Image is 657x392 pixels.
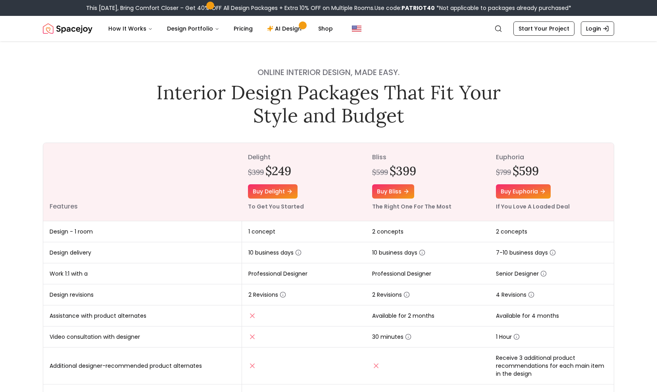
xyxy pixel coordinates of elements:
a: Login [581,21,614,36]
p: bliss [372,153,484,162]
button: How It Works [102,21,159,37]
span: 7-10 business days [496,249,556,257]
span: Professional Designer [248,270,307,278]
span: 30 minutes [372,333,411,341]
h1: Interior Design Packages That Fit Your Style and Budget [151,81,506,127]
a: Shop [312,21,339,37]
span: 1 concept [248,228,275,236]
span: 1 Hour [496,333,520,341]
h2: $249 [265,164,291,178]
a: AI Design [261,21,310,37]
small: The Right One For The Most [372,203,451,210]
div: $399 [248,167,264,178]
p: delight [248,153,359,162]
span: 2 Revisions [372,291,410,299]
span: 4 Revisions [496,291,534,299]
a: Spacejoy [43,21,92,37]
span: 10 business days [248,249,302,257]
b: PATRIOT40 [401,4,435,12]
p: euphoria [496,153,607,162]
a: Buy bliss [372,184,414,199]
span: Professional Designer [372,270,431,278]
h2: $399 [390,164,416,178]
span: *Not applicable to packages already purchased* [435,4,571,12]
small: To Get You Started [248,203,304,210]
td: Available for 4 months [490,305,614,326]
td: Design - 1 room [43,221,242,242]
h2: $599 [513,164,539,178]
td: Design revisions [43,284,242,305]
td: Work 1:1 with a [43,263,242,284]
h4: Online interior design, made easy. [151,67,506,78]
span: 2 concepts [496,228,527,236]
td: Assistance with product alternates [43,305,242,326]
small: If You Love A Loaded Deal [496,203,570,210]
span: Senior Designer [496,270,547,278]
span: 2 concepts [372,228,403,236]
div: This [DATE], Bring Comfort Closer – Get 40% OFF All Design Packages + Extra 10% OFF on Multiple R... [86,4,571,12]
td: Receive 3 additional product recommendations for each main item in the design [490,348,614,384]
td: Additional designer-recommended product alternates [43,348,242,384]
a: Start Your Project [513,21,574,36]
div: $799 [496,167,511,178]
nav: Main [102,21,339,37]
a: Buy delight [248,184,298,199]
img: Spacejoy Logo [43,21,92,37]
span: 2 Revisions [248,291,286,299]
a: Pricing [227,21,259,37]
button: Design Portfolio [161,21,226,37]
div: $599 [372,167,388,178]
img: United States [352,24,361,33]
span: Use code: [375,4,435,12]
nav: Global [43,16,614,41]
span: 10 business days [372,249,425,257]
td: Design delivery [43,242,242,263]
td: Video consultation with designer [43,326,242,348]
td: Available for 2 months [366,305,490,326]
th: Features [43,143,242,221]
a: Buy euphoria [496,184,551,199]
